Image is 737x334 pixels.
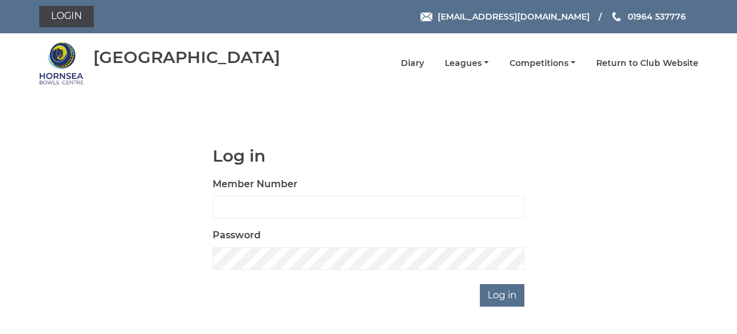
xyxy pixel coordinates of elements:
a: Leagues [445,58,489,69]
a: Competitions [510,58,575,69]
a: Phone us 01964 537776 [611,10,686,23]
input: Log in [480,284,524,307]
label: Member Number [213,177,298,191]
img: Email [420,12,432,21]
a: Login [39,6,94,27]
label: Password [213,228,261,242]
img: Hornsea Bowls Centre [39,41,84,86]
a: Email [EMAIL_ADDRESS][DOMAIN_NAME] [420,10,590,23]
div: [GEOGRAPHIC_DATA] [93,48,280,67]
h1: Log in [213,147,524,165]
a: Diary [401,58,424,69]
span: [EMAIL_ADDRESS][DOMAIN_NAME] [438,11,590,22]
span: 01964 537776 [628,11,686,22]
img: Phone us [612,12,621,21]
a: Return to Club Website [596,58,698,69]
